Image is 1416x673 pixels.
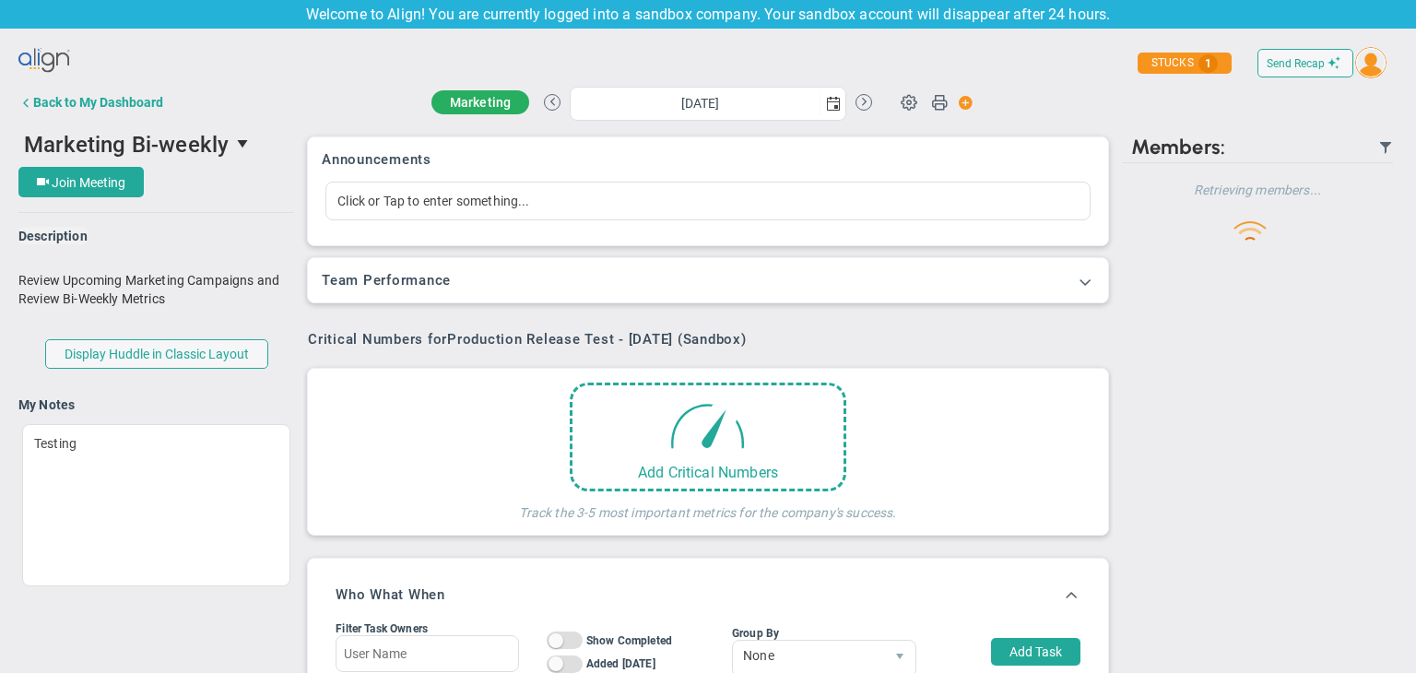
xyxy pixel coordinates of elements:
[991,638,1080,666] button: Add Task
[322,151,1094,168] h3: Announcements
[24,132,229,158] span: Marketing Bi-weekly
[950,90,973,115] span: Action Button
[450,95,511,110] span: Marketing
[336,586,445,603] h3: Who What When
[45,339,268,369] button: Display Huddle in Classic Layout
[891,84,926,119] span: Huddle Settings
[1378,140,1393,155] span: Filter Updated Members
[586,657,655,670] span: Added [DATE]
[18,229,88,243] span: Description
[820,88,845,120] span: select
[1198,54,1218,73] span: 1
[18,271,294,308] p: Review Upcoming Marketing Campaigns and Review Bi-Weekly Metrics
[18,396,294,413] h4: My Notes
[931,93,948,119] span: Print Huddle
[18,84,163,121] button: Back to My Dashboard
[586,634,672,647] span: Show Completed
[519,491,896,521] h4: Track the 3-5 most important metrics for the company's success.
[447,331,747,348] span: Production Release Test - [DATE] (Sandbox)
[336,635,518,672] input: User Name
[1355,47,1386,78] img: 64089.Person.photo
[18,167,144,197] button: Join Meeting
[18,42,72,79] img: align-logo.svg
[308,331,751,348] div: Critical Numbers for
[1122,182,1393,198] h4: Retrieving members...
[572,464,844,481] div: Add Critical Numbers
[322,272,1094,289] h3: Team Performance
[52,175,125,190] span: Join Meeting
[325,182,1091,220] div: Click or Tap to enter something...
[1267,57,1325,70] span: Send Recap
[229,128,260,159] span: select
[732,627,916,640] div: Group By
[1257,49,1353,77] button: Send Recap
[33,95,163,110] div: Back to My Dashboard
[1138,53,1232,74] div: STUCKS
[1131,135,1225,159] span: Members:
[733,641,884,672] span: None
[22,424,290,586] div: Testing
[336,622,518,635] div: Filter Task Owners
